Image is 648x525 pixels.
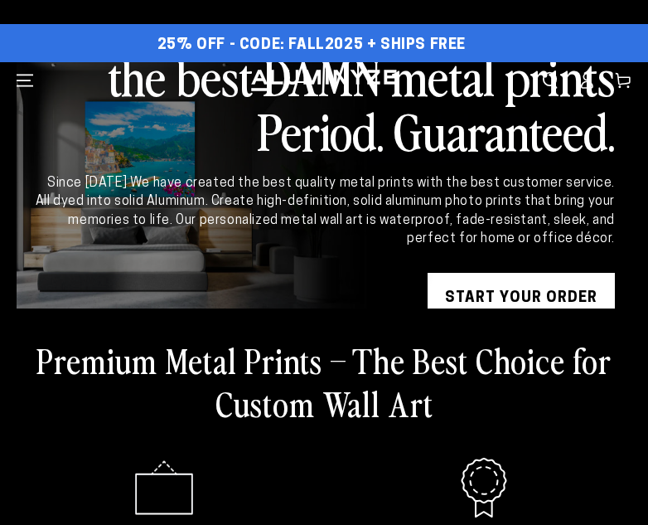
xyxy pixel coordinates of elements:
[17,338,631,425] h2: Premium Metal Prints – The Best Choice for Custom Wall Art
[7,62,43,99] summary: Menu
[33,48,615,158] h2: the best DAMN metal prints Period. Guaranteed.
[157,36,466,55] span: 25% OFF - Code: FALL2025 + Ships Free
[249,68,399,93] img: Aluminyze
[33,174,615,249] div: Since [DATE] We have created the best quality metal prints with the best customer service. All dy...
[428,273,615,323] a: START YOUR Order
[532,62,568,99] summary: Search our site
